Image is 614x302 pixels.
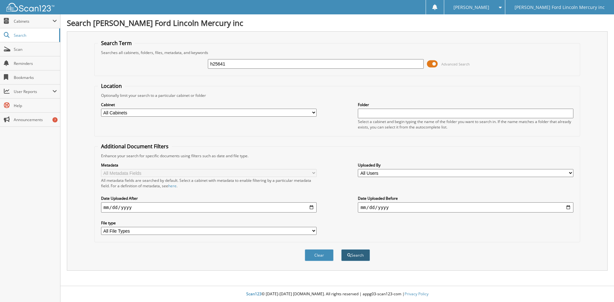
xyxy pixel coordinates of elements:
[98,40,135,47] legend: Search Term
[67,18,608,28] h1: Search [PERSON_NAME] Ford Lincoln Mercury inc
[582,271,614,302] iframe: Chat Widget
[98,50,577,55] div: Searches all cabinets, folders, files, metadata, and keywords
[14,89,52,94] span: User Reports
[6,3,54,12] img: scan123-logo-white.svg
[358,202,573,213] input: end
[52,117,58,122] div: 7
[98,153,577,159] div: Enhance your search for specific documents using filters such as date and file type.
[101,202,317,213] input: start
[14,117,57,122] span: Announcements
[168,183,177,189] a: here
[101,196,317,201] label: Date Uploaded After
[358,119,573,130] div: Select a cabinet and begin typing the name of the folder you want to search in. If the name match...
[101,102,317,107] label: Cabinet
[358,196,573,201] label: Date Uploaded Before
[441,62,470,66] span: Advanced Search
[358,102,573,107] label: Folder
[101,162,317,168] label: Metadata
[305,249,334,261] button: Clear
[515,5,605,9] span: [PERSON_NAME] Ford Lincoln Mercury inc
[98,93,577,98] div: Optionally limit your search to a particular cabinet or folder
[14,61,57,66] span: Reminders
[358,162,573,168] label: Uploaded By
[101,220,317,226] label: File type
[101,178,317,189] div: All metadata fields are searched by default. Select a cabinet with metadata to enable filtering b...
[14,47,57,52] span: Scan
[453,5,489,9] span: [PERSON_NAME]
[14,75,57,80] span: Bookmarks
[14,19,52,24] span: Cabinets
[405,291,429,297] a: Privacy Policy
[341,249,370,261] button: Search
[98,143,172,150] legend: Additional Document Filters
[246,291,262,297] span: Scan123
[98,82,125,89] legend: Location
[14,103,57,108] span: Help
[60,286,614,302] div: © [DATE]-[DATE] [DOMAIN_NAME]. All rights reserved | appg03-scan123-com |
[14,33,56,38] span: Search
